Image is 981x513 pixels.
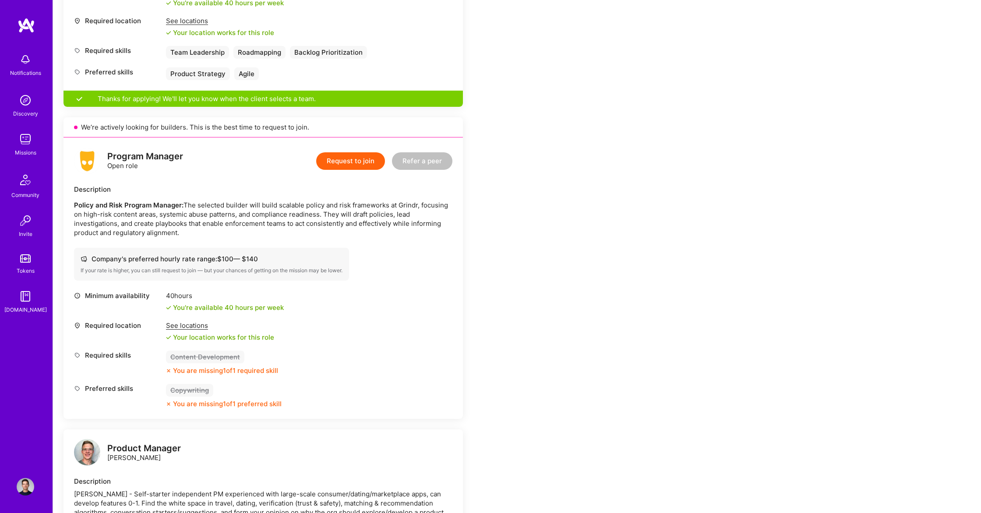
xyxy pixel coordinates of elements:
[81,254,342,264] div: Company's preferred hourly rate range: $ 100 — $ 140
[74,384,162,393] div: Preferred skills
[74,291,162,300] div: Minimum availability
[18,18,35,33] img: logo
[19,229,32,239] div: Invite
[166,28,274,37] div: Your location works for this role
[4,305,47,314] div: [DOMAIN_NAME]
[81,267,342,274] div: If your rate is higher, you can still request to join — but your chances of getting on the missio...
[74,46,162,55] div: Required skills
[166,67,230,80] div: Product Strategy
[166,30,171,35] i: icon Check
[15,148,36,157] div: Missions
[166,0,171,6] i: icon Check
[64,91,463,107] div: Thanks for applying! We'll let you know when the client selects a team.
[17,130,34,148] img: teamwork
[74,439,100,467] a: logo
[234,67,259,80] div: Agile
[166,351,244,363] div: Content Development
[166,333,274,342] div: Your location works for this role
[166,16,274,25] div: See locations
[74,292,81,299] i: icon Clock
[173,366,278,375] div: You are missing 1 of 1 required skill
[392,152,452,170] button: Refer a peer
[74,322,81,329] i: icon Location
[81,256,87,262] i: icon Cash
[173,399,282,408] div: You are missing 1 of 1 preferred skill
[74,67,162,77] div: Preferred skills
[10,68,41,77] div: Notifications
[74,18,81,24] i: icon Location
[74,185,452,194] div: Description
[316,152,385,170] button: Request to join
[74,352,81,358] i: icon Tag
[166,303,284,312] div: You're available 40 hours per week
[15,169,36,190] img: Community
[107,444,181,453] div: Product Manager
[17,212,34,229] img: Invite
[17,51,34,68] img: bell
[74,477,452,486] div: Description
[166,291,284,300] div: 40 hours
[74,69,81,75] i: icon Tag
[166,305,171,310] i: icon Check
[290,46,367,59] div: Backlog Prioritization
[166,401,171,407] i: icon CloseOrange
[17,266,35,275] div: Tokens
[107,152,183,170] div: Open role
[74,321,162,330] div: Required location
[74,385,81,392] i: icon Tag
[74,200,452,237] p: The selected builder will build scalable policy and risk frameworks at Grindr, focusing on high-r...
[74,16,162,25] div: Required location
[233,46,286,59] div: Roadmapping
[74,201,183,209] strong: Policy and Risk Program Manager:
[74,148,100,174] img: logo
[166,335,171,340] i: icon Check
[20,254,31,263] img: tokens
[74,439,100,465] img: logo
[17,288,34,305] img: guide book
[74,47,81,54] i: icon Tag
[74,351,162,360] div: Required skills
[166,368,171,373] i: icon CloseOrange
[166,46,229,59] div: Team Leadership
[13,109,38,118] div: Discovery
[17,478,34,495] img: User Avatar
[14,478,36,495] a: User Avatar
[166,384,213,397] div: Copywriting
[107,152,183,161] div: Program Manager
[107,444,181,462] div: [PERSON_NAME]
[64,117,463,137] div: We’re actively looking for builders. This is the best time to request to join.
[166,321,274,330] div: See locations
[17,91,34,109] img: discovery
[11,190,39,200] div: Community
